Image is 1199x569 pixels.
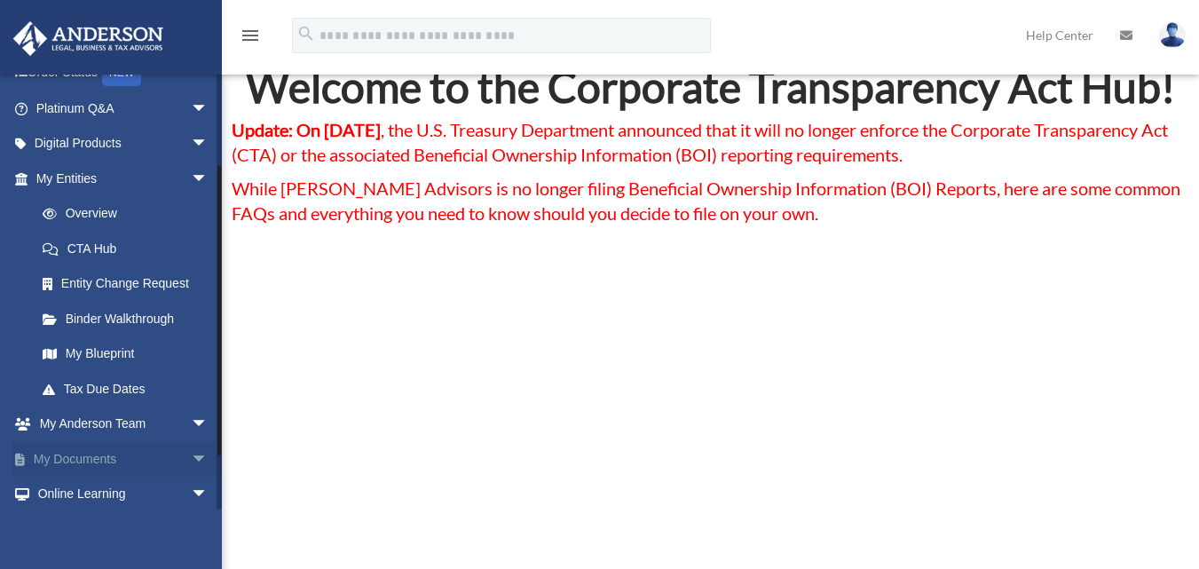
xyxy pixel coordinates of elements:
a: My Documentsarrow_drop_down [12,441,235,477]
i: search [296,24,316,43]
a: Platinum Q&Aarrow_drop_down [12,91,235,126]
img: Anderson Advisors Platinum Portal [8,21,169,56]
a: Digital Productsarrow_drop_down [12,126,235,162]
a: CTA Hub [25,231,226,266]
span: arrow_drop_down [191,407,226,443]
span: , the U.S. Treasury Department announced that it will no longer enforce the Corporate Transparenc... [232,119,1168,165]
i: menu [240,25,261,46]
a: Entity Change Request [25,266,235,302]
h2: Welcome to the Corporate Transparency Act Hub! [232,66,1190,117]
a: Overview [25,196,235,232]
strong: Update: On [DATE] [232,119,381,140]
a: Tax Due Dates [25,371,235,407]
span: arrow_drop_down [191,477,226,513]
a: menu [240,31,261,46]
a: My Blueprint [25,336,235,372]
img: User Pic [1159,22,1186,48]
a: My Entitiesarrow_drop_down [12,161,235,196]
span: arrow_drop_down [191,441,226,478]
a: Online Learningarrow_drop_down [12,477,235,512]
a: My Anderson Teamarrow_drop_down [12,407,235,442]
span: While [PERSON_NAME] Advisors is no longer filing Beneficial Ownership Information (BOI) Reports, ... [232,178,1180,224]
span: arrow_drop_down [191,91,226,127]
a: Binder Walkthrough [25,301,235,336]
span: arrow_drop_down [191,126,226,162]
span: arrow_drop_down [191,161,226,197]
